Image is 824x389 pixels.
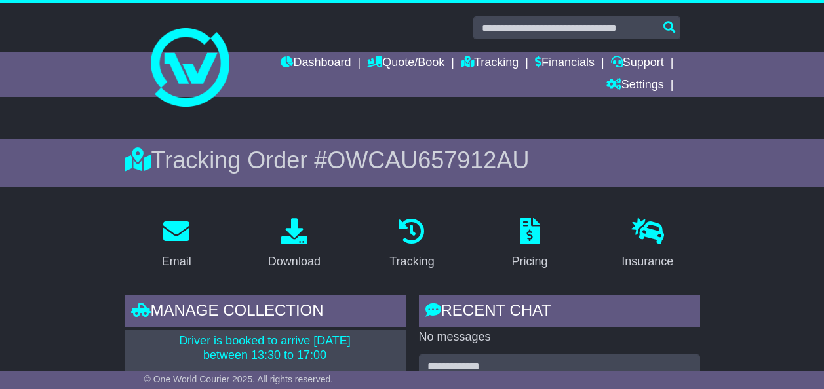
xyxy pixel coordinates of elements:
div: Manage collection [125,295,406,330]
a: Email [153,213,200,275]
a: Download [260,213,329,275]
a: Settings [606,75,664,97]
a: Quote/Book [367,52,444,75]
a: Tracking [381,213,442,275]
div: Email [162,253,191,270]
div: RECENT CHAT [419,295,700,330]
div: Tracking Order # [125,146,700,174]
div: Download [268,253,321,270]
div: Insurance [621,253,673,270]
p: No messages [419,330,700,344]
a: Insurance [613,213,682,275]
a: Financials [535,52,595,75]
p: Driver is booked to arrive [DATE] between 13:30 to 17:00 [132,334,398,362]
div: Pricing [512,253,548,270]
div: Tracking [389,253,434,270]
a: Tracking [461,52,519,75]
span: © One World Courier 2025. All rights reserved. [144,374,334,384]
span: OWCAU657912AU [327,147,529,174]
a: Support [611,52,664,75]
a: Pricing [503,213,557,275]
a: Dashboard [281,52,351,75]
